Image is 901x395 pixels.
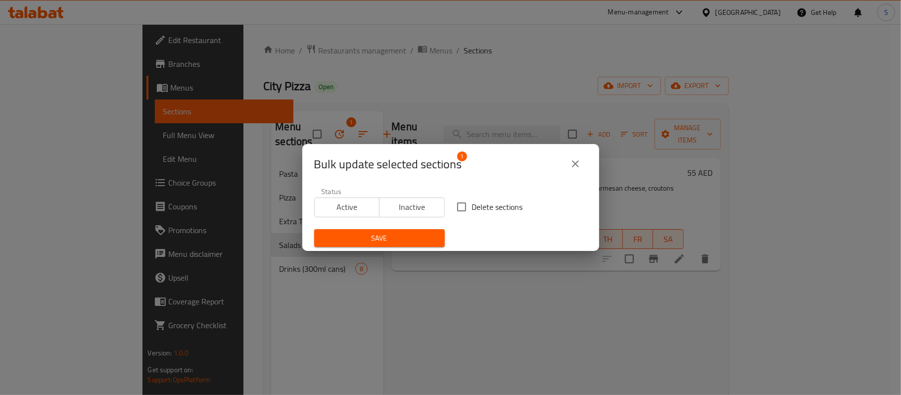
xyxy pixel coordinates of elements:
span: Save [322,232,437,245]
button: Inactive [379,197,445,217]
span: 1 [457,151,467,161]
span: Inactive [383,200,441,214]
span: Delete sections [472,201,523,213]
button: Active [314,197,380,217]
span: Selected section count [314,156,462,172]
button: Save [314,229,445,247]
span: Active [319,200,376,214]
button: close [564,152,587,176]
